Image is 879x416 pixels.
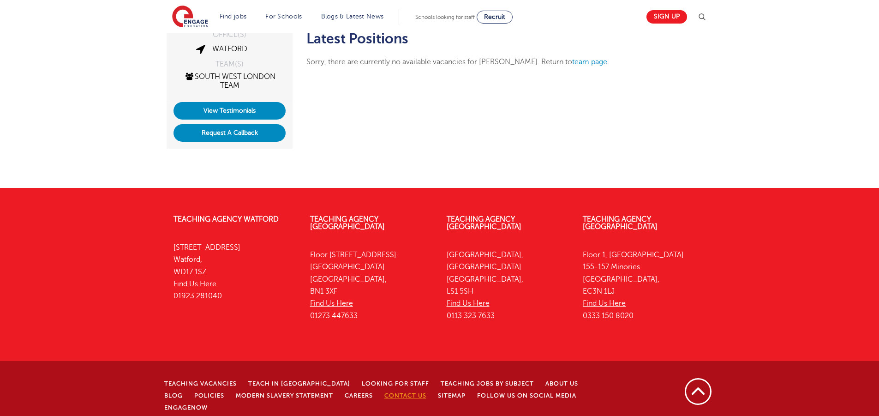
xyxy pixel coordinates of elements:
[441,380,534,387] a: Teaching jobs by subject
[164,404,208,411] a: EngageNow
[184,72,275,90] a: South West London Team
[164,392,183,399] a: Blog
[248,380,350,387] a: Teach in [GEOGRAPHIC_DATA]
[646,10,687,24] a: Sign up
[310,299,353,307] a: Find Us Here
[173,241,296,302] p: [STREET_ADDRESS] Watford, WD17 1SZ 01923 281040
[173,124,286,142] button: Request A Callback
[447,215,521,231] a: Teaching Agency [GEOGRAPHIC_DATA]
[173,280,216,288] a: Find Us Here
[583,249,706,322] p: Floor 1, [GEOGRAPHIC_DATA] 155-157 Minories [GEOGRAPHIC_DATA], EC3N 1LJ 0333 150 8020
[572,58,607,66] a: team page
[583,299,626,307] a: Find Us Here
[545,380,578,387] a: About Us
[173,60,286,68] div: TEAM(S)
[220,13,247,20] a: Find jobs
[345,392,373,399] a: Careers
[194,392,224,399] a: Policies
[310,249,433,322] p: Floor [STREET_ADDRESS] [GEOGRAPHIC_DATA] [GEOGRAPHIC_DATA], BN1 3XF 01273 447633
[477,11,513,24] a: Recruit
[306,31,666,47] h2: Latest Positions
[265,13,302,20] a: For Schools
[484,13,505,20] span: Recruit
[384,392,426,399] a: Contact Us
[173,215,279,223] a: Teaching Agency Watford
[477,392,576,399] a: Follow us on Social Media
[236,392,333,399] a: Modern Slavery Statement
[173,31,286,38] div: OFFICE(S)
[447,249,569,322] p: [GEOGRAPHIC_DATA], [GEOGRAPHIC_DATA] [GEOGRAPHIC_DATA], LS1 5SH 0113 323 7633
[447,299,490,307] a: Find Us Here
[362,380,429,387] a: Looking for staff
[583,215,658,231] a: Teaching Agency [GEOGRAPHIC_DATA]
[172,6,208,29] img: Engage Education
[306,56,666,68] p: Sorry, there are currently no available vacancies for [PERSON_NAME]. Return to .
[438,392,466,399] a: Sitemap
[310,215,385,231] a: Teaching Agency [GEOGRAPHIC_DATA]
[164,380,237,387] a: Teaching Vacancies
[212,45,247,53] a: Watford
[415,14,475,20] span: Schools looking for staff
[173,102,286,120] a: View Testimonials
[321,13,384,20] a: Blogs & Latest News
